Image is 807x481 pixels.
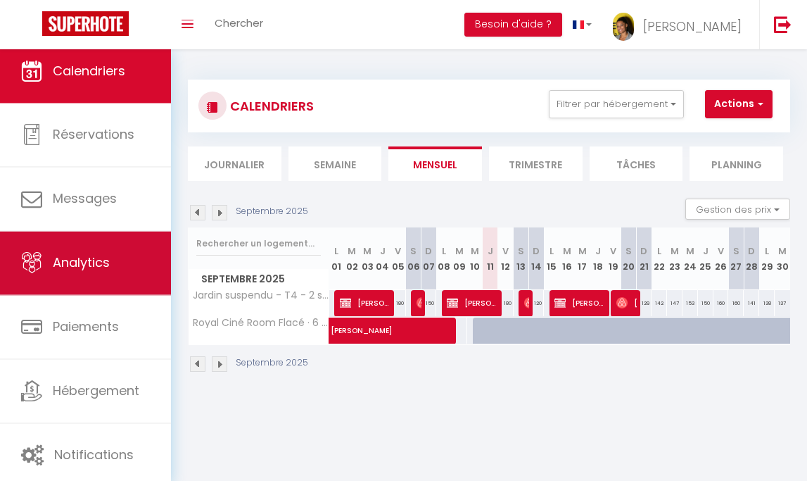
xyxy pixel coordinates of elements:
[236,356,308,370] p: Septembre 2025
[528,227,544,290] th: 14
[410,244,417,258] abbr: S
[53,125,134,143] span: Réservations
[227,90,314,122] h3: CALENDRIERS
[344,227,360,290] th: 02
[686,244,694,258] abbr: M
[747,418,796,470] iframe: Chat
[514,227,529,290] th: 13
[744,227,759,290] th: 28
[657,244,661,258] abbr: L
[331,310,590,337] span: [PERSON_NAME]
[698,227,713,290] th: 25
[53,382,139,400] span: Hébergement
[380,244,386,258] abbr: J
[467,227,483,290] th: 10
[744,290,759,316] div: 141
[595,244,601,258] abbr: J
[191,318,331,328] span: Royal Ciné Room Flacé · 6 Pers Soirée Cinéma Netflix Fibre Parking Gratuit
[652,290,667,316] div: 142
[340,289,391,316] span: [PERSON_NAME]
[363,244,371,258] abbr: M
[196,231,321,256] input: Rechercher un logement...
[774,15,792,33] img: logout
[667,227,682,290] th: 23
[436,227,452,290] th: 08
[765,244,769,258] abbr: L
[636,227,652,290] th: 21
[703,244,708,258] abbr: J
[53,254,110,272] span: Analytics
[533,244,540,258] abbr: D
[652,227,667,290] th: 22
[188,146,281,181] li: Journalier
[636,290,652,316] div: 129
[53,318,119,336] span: Paiements
[640,244,647,258] abbr: D
[728,227,744,290] th: 27
[488,244,493,258] abbr: J
[713,227,729,290] th: 26
[667,290,682,316] div: 147
[682,227,698,290] th: 24
[406,227,421,290] th: 06
[590,227,606,290] th: 18
[498,227,514,290] th: 12
[452,227,467,290] th: 09
[329,227,345,290] th: 01
[417,289,421,316] span: [PERSON_NAME]
[685,199,790,220] button: Gestion des prix
[563,244,571,258] abbr: M
[625,244,632,258] abbr: S
[759,290,775,316] div: 138
[54,446,134,464] span: Notifications
[421,290,437,316] div: 150
[518,244,524,258] abbr: S
[578,244,587,258] abbr: M
[348,244,356,258] abbr: M
[713,290,729,316] div: 160
[775,290,790,316] div: 137
[464,13,562,37] button: Besoin d'aide ?
[360,227,375,290] th: 03
[671,244,679,258] abbr: M
[528,290,544,316] div: 120
[621,227,637,290] th: 20
[11,6,53,48] button: Ouvrir le widget de chat LiveChat
[236,205,308,218] p: Septembre 2025
[606,227,621,290] th: 19
[53,190,117,208] span: Messages
[489,146,583,181] li: Trimestre
[549,90,684,118] button: Filtrer par hébergement
[733,244,739,258] abbr: S
[288,146,382,181] li: Semaine
[447,289,498,316] span: [PERSON_NAME]
[390,290,406,316] div: 180
[388,146,482,181] li: Mensuel
[690,146,783,181] li: Planning
[471,244,479,258] abbr: M
[324,318,339,344] a: [PERSON_NAME]
[421,227,437,290] th: 07
[728,290,744,316] div: 160
[616,289,637,316] span: [PERSON_NAME]
[775,227,790,290] th: 30
[42,11,129,36] img: Super Booking
[53,62,125,80] span: Calendriers
[698,290,713,316] div: 150
[549,244,554,258] abbr: L
[718,244,724,258] abbr: V
[215,15,263,30] span: Chercher
[455,244,464,258] abbr: M
[559,227,575,290] th: 16
[575,227,590,290] th: 17
[483,227,498,290] th: 11
[610,244,616,258] abbr: V
[425,244,432,258] abbr: D
[778,244,787,258] abbr: M
[554,289,606,316] span: [PERSON_NAME]
[590,146,683,181] li: Tâches
[613,13,634,41] img: ...
[524,289,529,316] span: [PERSON_NAME]
[502,244,509,258] abbr: V
[191,290,331,301] span: Jardin suspendu - T4 - 2 salles de bain - Parking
